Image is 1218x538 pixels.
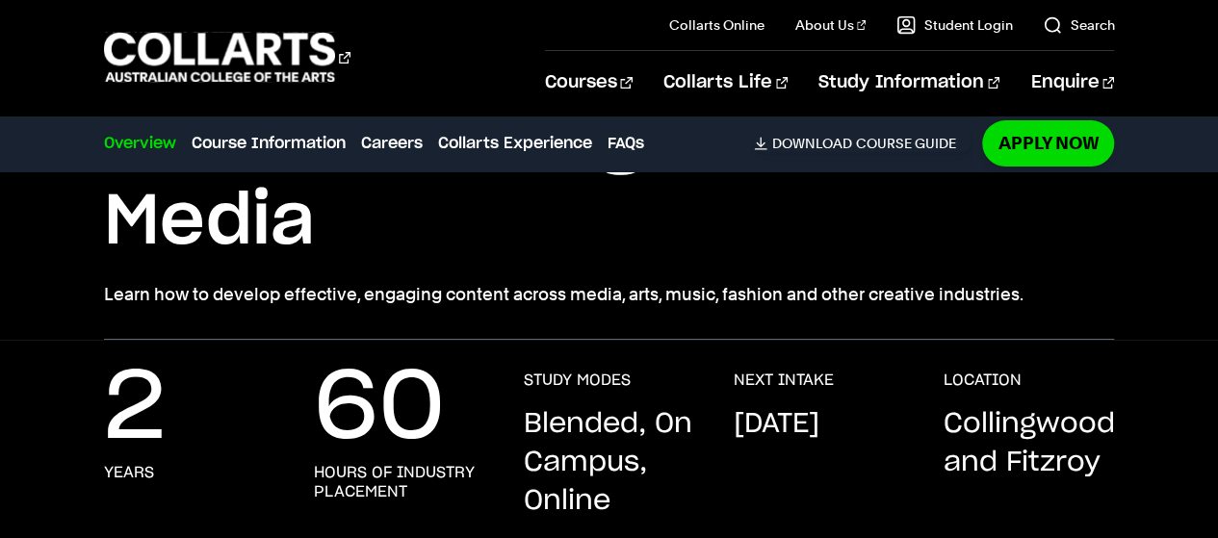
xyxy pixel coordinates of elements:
[438,132,592,155] a: Collarts Experience
[669,15,764,35] a: Collarts Online
[104,463,154,482] h3: years
[104,30,350,85] div: Go to homepage
[982,120,1114,166] a: Apply Now
[523,371,630,390] h3: STUDY MODES
[523,405,694,521] p: Blended, On Campus, Online
[818,51,999,115] a: Study Information
[545,51,633,115] a: Courses
[943,371,1021,390] h3: LOCATION
[104,132,176,155] a: Overview
[104,92,1115,266] h1: Bachelor of Digital & Social Media
[1043,15,1114,35] a: Search
[733,405,818,444] p: [DATE]
[104,371,166,448] p: 2
[771,135,851,152] span: Download
[608,132,644,155] a: FAQs
[314,371,445,448] p: 60
[192,132,346,155] a: Course Information
[754,135,971,152] a: DownloadCourse Guide
[361,132,423,155] a: Careers
[314,463,485,501] h3: hours of industry placement
[663,51,788,115] a: Collarts Life
[104,281,1115,308] p: Learn how to develop effective, engaging content across media, arts, music, fashion and other cre...
[896,15,1012,35] a: Student Login
[795,15,867,35] a: About Us
[1030,51,1114,115] a: Enquire
[943,405,1114,482] p: Collingwood and Fitzroy
[733,371,833,390] h3: NEXT INTAKE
